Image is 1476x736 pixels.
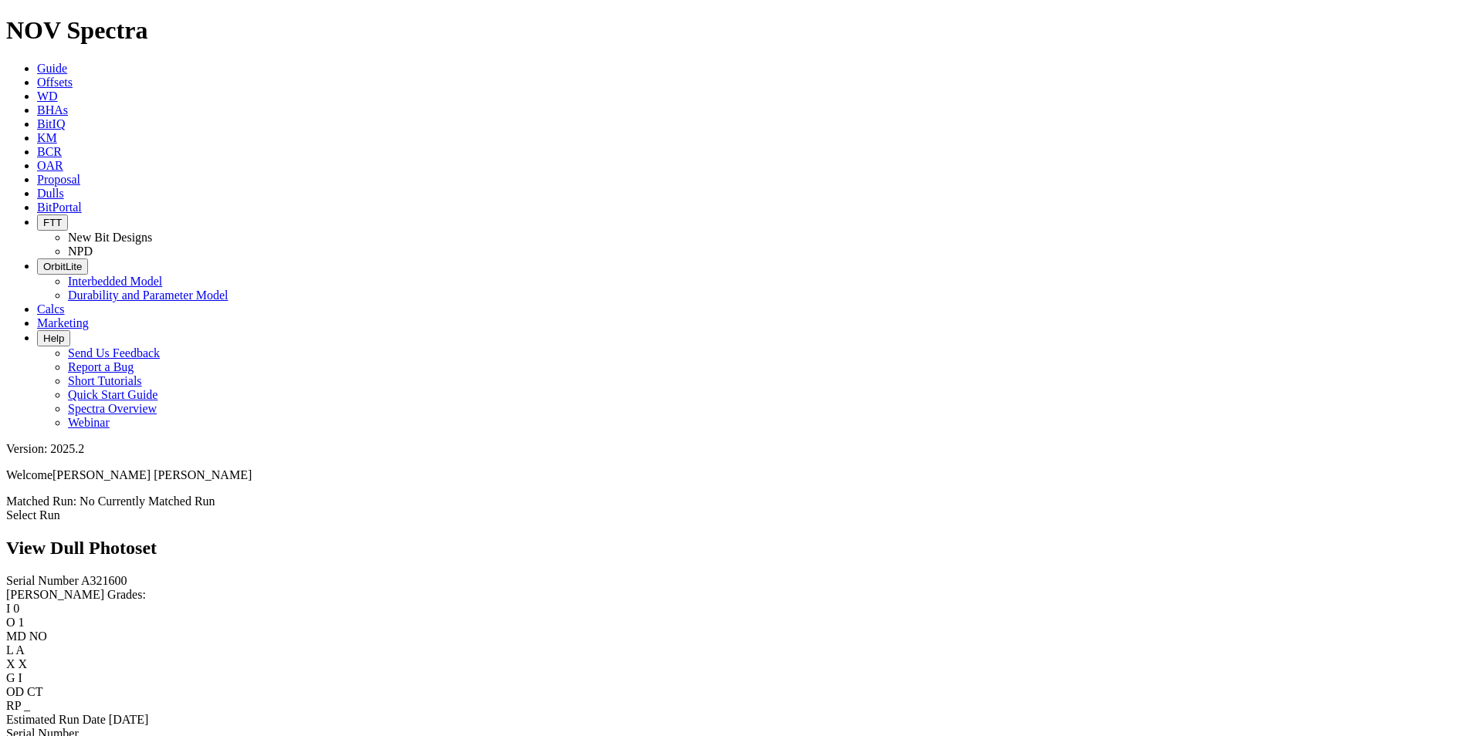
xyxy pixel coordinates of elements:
[6,630,26,643] label: MD
[27,685,42,698] span: CT
[6,685,24,698] label: OD
[6,508,60,522] a: Select Run
[37,201,82,214] a: BitPortal
[68,360,134,373] a: Report a Bug
[43,217,62,228] span: FTT
[37,131,57,144] a: KM
[6,713,106,726] label: Estimated Run Date
[68,245,93,258] a: NPD
[37,258,88,275] button: OrbitLite
[68,416,110,429] a: Webinar
[37,159,63,172] a: OAR
[52,468,252,481] span: [PERSON_NAME] [PERSON_NAME]
[68,402,157,415] a: Spectra Overview
[43,261,82,272] span: OrbitLite
[6,616,15,629] label: O
[6,442,1470,456] div: Version: 2025.2
[6,699,21,712] label: RP
[37,330,70,346] button: Help
[37,62,67,75] a: Guide
[29,630,47,643] span: NO
[19,671,22,684] span: I
[6,495,76,508] span: Matched Run:
[6,643,13,657] label: L
[37,103,68,116] a: BHAs
[6,574,79,587] label: Serial Number
[6,16,1470,45] h1: NOV Spectra
[37,76,73,89] a: Offsets
[24,699,30,712] span: _
[19,657,28,670] span: X
[37,214,68,231] button: FTT
[68,231,152,244] a: New Bit Designs
[109,713,149,726] span: [DATE]
[37,187,64,200] a: Dulls
[81,574,127,587] span: A321600
[37,89,58,103] a: WD
[15,643,25,657] span: A
[37,173,80,186] a: Proposal
[37,117,65,130] a: BitIQ
[68,388,157,401] a: Quick Start Guide
[68,346,160,360] a: Send Us Feedback
[6,671,15,684] label: G
[68,374,142,387] a: Short Tutorials
[37,316,89,329] a: Marketing
[68,289,229,302] a: Durability and Parameter Model
[68,275,162,288] a: Interbedded Model
[6,657,15,670] label: X
[6,588,1470,602] div: [PERSON_NAME] Grades:
[6,538,1470,559] h2: View Dull Photoset
[13,602,19,615] span: 0
[43,333,64,344] span: Help
[6,602,10,615] label: I
[37,302,65,316] a: Calcs
[37,145,62,158] a: BCR
[6,468,1470,482] p: Welcome
[80,495,215,508] span: No Currently Matched Run
[19,616,25,629] span: 1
